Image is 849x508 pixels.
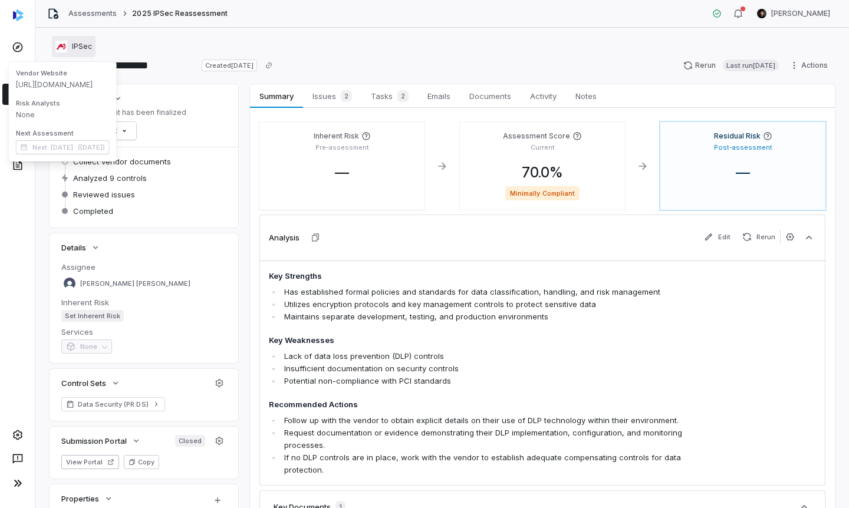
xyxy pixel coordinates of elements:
li: Potential non-compliance with PCI standards [281,375,706,387]
span: Issues [308,88,357,104]
p: Current [531,143,555,152]
span: Emails [423,88,455,104]
span: [PERSON_NAME] [PERSON_NAME] [80,279,190,288]
span: Completed [73,206,113,216]
img: Clarence Chio avatar [757,9,766,18]
span: Risk Analysts [16,99,110,108]
dt: Services [61,326,226,337]
span: Notes [571,88,601,104]
span: None [16,110,110,120]
li: Insufficient documentation on security controls [281,362,706,375]
span: IPSec [72,42,92,51]
button: Actions [786,57,835,74]
span: Set Inherent Risk [61,310,124,322]
a: Assessments [68,9,117,18]
span: Reviewed issues [73,189,135,200]
span: Collect vendor documents [73,156,171,167]
h3: Analysis [269,232,300,243]
span: Minimally Compliant [505,186,580,200]
button: RerunLast run[DATE] [676,57,786,74]
button: Details [58,237,104,258]
h4: Recommended Actions [269,399,706,411]
span: Vendor Website [16,69,110,78]
button: Rerun [738,230,780,244]
img: svg%3e [13,9,24,21]
p: The assessment has been finalized [61,108,186,117]
li: Has established formal policies and standards for data classification, handling, and risk management [281,286,706,298]
h4: Inherent Risk [314,131,359,141]
li: Maintains separate development, testing, and production environments [281,311,706,323]
span: Submission Portal [61,436,127,446]
dt: Inherent Risk [61,297,226,308]
span: 2 [341,90,352,102]
li: Request documentation or evidence demonstrating their DLP implementation, configuration, and moni... [281,427,706,451]
span: Properties [61,493,99,504]
span: Closed [175,435,205,447]
span: Last run [DATE] [723,60,779,71]
button: Edit [699,230,735,244]
li: If no DLP controls are in place, work with the vendor to establish adequate compensating controls... [281,451,706,476]
p: Post-assessment [714,143,772,152]
span: Activity [525,88,561,104]
button: Copy link [258,55,279,76]
span: 2 [397,90,409,102]
p: Pre-assessment [315,143,369,152]
span: Details [61,242,86,253]
span: [URL][DOMAIN_NAME] [16,80,110,90]
h4: Assessment Score [503,131,570,141]
button: Copy [124,455,159,469]
span: Control Sets [61,378,106,388]
h4: Key Strengths [269,271,706,282]
span: — [325,164,358,181]
li: Follow up with the vendor to obtain explicit details on their use of DLP technology within their ... [281,414,706,427]
span: 70.0 % [512,164,572,181]
button: Clarence Chio avatar[PERSON_NAME] [750,5,837,22]
img: Kuria Nganga avatar [64,278,75,289]
a: Data Security (PR.DS) [61,397,165,411]
li: Lack of data loss prevention (DLP) controls [281,350,706,362]
li: Utilizes encryption protocols and key management controls to protect sensitive data [281,298,706,311]
span: Documents [465,88,516,104]
span: Tasks [366,88,413,104]
span: — [726,164,759,181]
dt: Assignee [61,262,226,272]
span: Created [DATE] [202,60,257,71]
span: Summary [255,88,298,104]
span: 2025 IPSec Reassessment [132,9,228,18]
h4: Key Weaknesses [269,335,706,347]
span: Data Security (PR.DS) [78,400,149,409]
button: Submission Portal [58,430,144,451]
span: [PERSON_NAME] [771,9,830,18]
span: Analyzed 9 controls [73,173,147,183]
h4: Residual Risk [714,131,761,141]
button: Control Sets [58,372,124,394]
button: https://strongswan.org/IPSec [52,36,96,57]
button: View Portal [61,455,119,469]
span: Next Assessment [16,129,110,138]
